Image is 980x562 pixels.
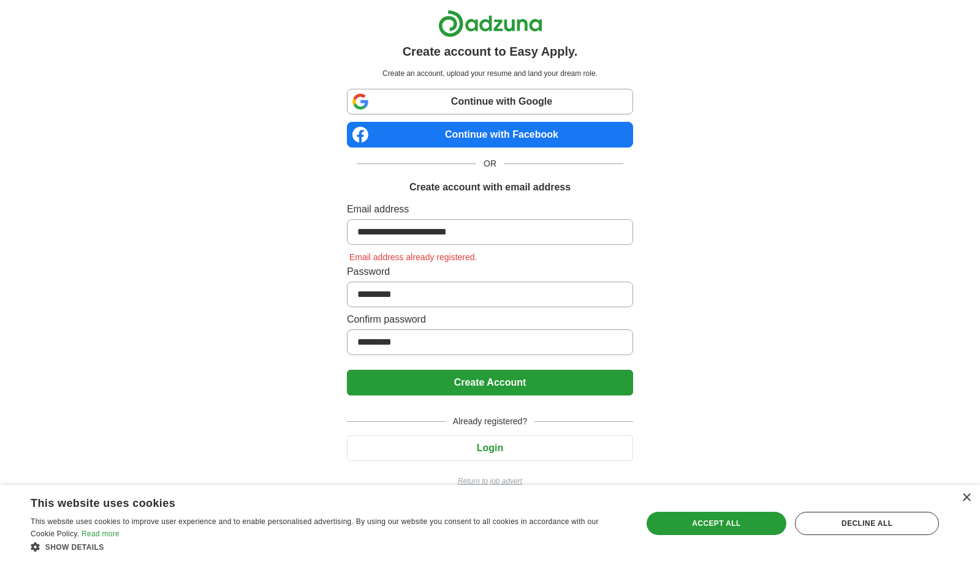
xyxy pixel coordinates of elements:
button: Login [347,435,633,461]
label: Email address [347,202,633,217]
span: OR [476,157,504,170]
img: Adzuna logo [438,10,542,37]
span: Show details [45,543,104,552]
h1: Create account with email address [409,180,571,195]
a: Login [347,443,633,453]
div: Close [962,493,971,503]
div: This website uses cookies [31,492,593,511]
div: Accept all [647,512,787,535]
div: Decline all [795,512,939,535]
span: This website uses cookies to improve user experience and to enable personalised advertising. By u... [31,517,599,538]
a: Continue with Facebook [347,122,633,148]
a: Read more, opens a new window [82,530,120,538]
span: Already registered? [446,415,534,428]
label: Password [347,264,633,279]
a: Continue with Google [347,89,633,114]
h1: Create account to Easy Apply. [403,42,578,61]
div: Show details [31,541,624,553]
label: Confirm password [347,312,633,327]
p: Create an account, upload your resume and land your dream role. [349,68,631,79]
span: Email address already registered. [347,252,480,262]
a: Return to job advert [347,476,633,487]
button: Create Account [347,370,633,395]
